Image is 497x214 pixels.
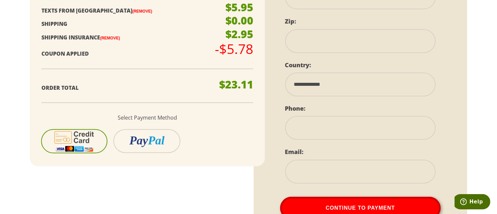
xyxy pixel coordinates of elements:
p: Shipping [41,19,217,29]
label: Phone: [285,104,306,112]
button: PayPal [113,129,180,153]
p: Texts From [GEOGRAPHIC_DATA] [41,6,217,16]
p: $5.95 [225,2,253,13]
a: (Remove) [132,9,152,14]
label: Email: [285,148,304,156]
i: Pal [148,134,164,147]
label: Country: [285,61,311,69]
p: Coupon Applied [41,49,217,59]
p: Order Total [41,83,217,93]
p: $23.11 [219,79,253,90]
p: -$5.78 [215,42,253,56]
p: Shipping Insurance [41,33,217,42]
a: (Remove) [100,36,120,40]
i: Pay [129,134,148,147]
p: $0.00 [225,15,253,26]
p: $2.95 [225,29,253,39]
img: cc-icon-2.svg [50,130,99,153]
label: Zip: [285,17,296,25]
iframe: Opens a widget where you can find more information [455,194,490,211]
p: Select Payment Method [41,113,253,123]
